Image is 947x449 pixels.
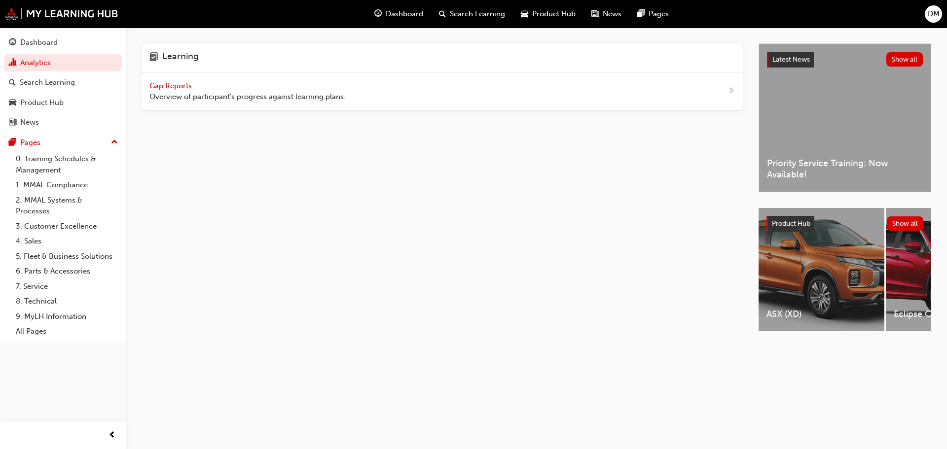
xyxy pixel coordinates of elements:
a: Latest NewsShow all [767,52,923,68]
div: News [20,117,39,128]
a: search-iconSearch Learning [431,4,513,24]
a: 2. MMAL Systems & Processes [12,193,122,219]
a: 4. Sales [12,234,122,249]
span: guage-icon [9,38,16,47]
span: pages-icon [637,8,645,20]
a: 7. Service [12,279,122,294]
a: Analytics [4,54,122,72]
h4: Learning [162,51,199,64]
span: News [603,8,621,20]
div: Dashboard [20,37,58,48]
button: Show all [886,52,923,67]
span: car-icon [521,8,528,20]
span: Pages [649,8,669,20]
a: guage-iconDashboard [366,4,431,24]
button: Pages [4,134,122,152]
span: Priority Service Training: Now Available! [767,158,923,180]
a: Gap Reports Overview of participant's progress against learning plans.next-icon [142,72,743,111]
a: Dashboard [4,34,122,52]
a: ASX (XD) [759,208,884,331]
span: DM [928,8,940,20]
span: Gap Reports [149,81,194,90]
span: prev-icon [109,429,116,442]
a: 1. MMAL Compliance [12,177,122,193]
div: Product Hub [20,97,64,108]
span: Dashboard [386,8,423,20]
span: Search Learning [450,8,505,20]
span: up-icon [111,136,118,149]
span: news-icon [591,8,599,20]
span: search-icon [439,8,446,20]
span: news-icon [9,118,16,127]
span: next-icon [728,85,735,98]
button: Show all [887,216,924,231]
button: DashboardAnalyticsSearch LearningProduct HubNews [4,32,122,134]
a: 3. Customer Excellence [12,219,122,234]
a: Latest NewsShow allPriority Service Training: Now Available! [759,43,931,192]
a: All Pages [12,324,122,339]
div: Pages [20,137,40,148]
button: DM [925,5,942,23]
span: Product Hub [772,219,810,228]
a: Product Hub [4,94,122,112]
img: mmal [5,7,118,20]
span: guage-icon [374,8,382,20]
a: 9. MyLH Information [12,309,122,324]
a: News [4,113,122,132]
a: pages-iconPages [629,4,677,24]
a: 0. Training Schedules & Management [12,151,122,177]
a: 5. Fleet & Business Solutions [12,249,122,264]
a: car-iconProduct Hub [513,4,583,24]
span: ASX (XD) [766,309,876,320]
span: chart-icon [9,59,16,68]
span: search-icon [9,78,16,87]
div: Search Learning [20,77,75,88]
span: learning-icon [149,51,158,64]
a: 8. Technical [12,294,122,309]
span: car-icon [9,99,16,107]
a: 6. Parts & Accessories [12,264,122,279]
span: pages-icon [9,138,16,147]
a: Search Learning [4,73,122,92]
a: Product HubShow all [766,216,923,232]
span: Overview of participant's progress against learning plans. [149,91,346,103]
a: news-iconNews [583,4,629,24]
span: Product Hub [532,8,576,20]
span: Latest News [772,55,810,64]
